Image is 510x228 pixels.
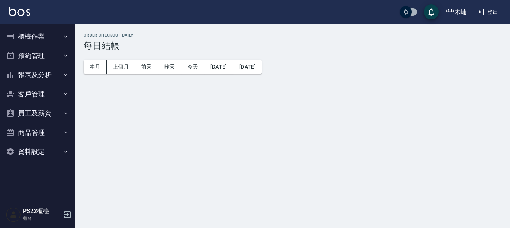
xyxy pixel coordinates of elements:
button: 上個月 [107,60,135,74]
button: 報表及分析 [3,65,72,85]
button: 木屾 [442,4,469,20]
div: 木屾 [454,7,466,17]
button: 前天 [135,60,158,74]
button: 員工及薪資 [3,104,72,123]
button: 本月 [84,60,107,74]
img: Person [6,207,21,222]
button: save [424,4,439,19]
button: 櫃檯作業 [3,27,72,46]
button: 客戶管理 [3,85,72,104]
button: 資料設定 [3,142,72,161]
button: 今天 [181,60,205,74]
h5: PS22櫃檯 [23,208,61,215]
p: 櫃台 [23,215,61,222]
h3: 每日結帳 [84,41,501,51]
h2: Order checkout daily [84,33,501,38]
button: [DATE] [204,60,233,74]
button: 登出 [472,5,501,19]
button: 商品管理 [3,123,72,142]
img: Logo [9,7,30,16]
button: 昨天 [158,60,181,74]
button: [DATE] [233,60,262,74]
button: 預約管理 [3,46,72,66]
